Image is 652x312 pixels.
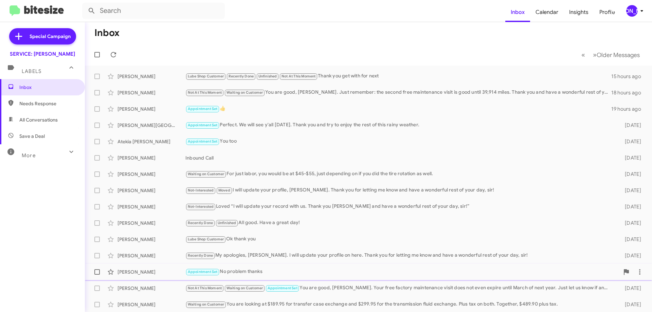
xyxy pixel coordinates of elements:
[185,72,611,80] div: Thank you get with for next
[185,89,611,96] div: You are good, [PERSON_NAME]. Just remember: the second free maintenance visit is good until 39,91...
[227,286,263,290] span: Waiting on Customer
[117,220,185,226] div: [PERSON_NAME]
[9,28,76,44] a: Special Campaign
[188,302,224,307] span: Waiting on Customer
[185,252,614,259] div: My apologies, [PERSON_NAME]. I will update your profile on here. Thank you for letting me know an...
[578,48,644,62] nav: Page navigation example
[19,133,45,140] span: Save a Deal
[188,270,218,274] span: Appointment Set
[614,285,647,292] div: [DATE]
[117,203,185,210] div: [PERSON_NAME]
[611,73,647,80] div: 15 hours ago
[117,171,185,178] div: [PERSON_NAME]
[22,68,41,74] span: Labels
[258,74,277,78] span: Unfinished
[614,187,647,194] div: [DATE]
[268,286,297,290] span: Appointment Set
[185,170,614,178] div: For just labor, you would be at $45-$55, just depending on if you did the tire rotation as well.
[611,89,647,96] div: 18 hours ago
[117,122,185,129] div: [PERSON_NAME][GEOGRAPHIC_DATA]
[188,123,218,127] span: Appointment Set
[117,138,185,145] div: Atekia [PERSON_NAME]
[117,252,185,259] div: [PERSON_NAME]
[19,84,77,91] span: Inbox
[626,5,638,17] div: [PERSON_NAME]
[185,284,614,292] div: You are good, [PERSON_NAME]. Your free factory maintenance visit does not even expire until March...
[611,106,647,112] div: 19 hours ago
[188,139,218,144] span: Appointment Set
[614,122,647,129] div: [DATE]
[188,90,222,95] span: Not At This Moment
[188,172,224,176] span: Waiting on Customer
[620,5,645,17] button: [PERSON_NAME]
[188,204,214,209] span: Not-Interested
[614,236,647,243] div: [DATE]
[188,286,222,290] span: Not At This Moment
[117,89,185,96] div: [PERSON_NAME]
[117,236,185,243] div: [PERSON_NAME]
[581,51,585,59] span: «
[185,186,614,194] div: I will update your profile, [PERSON_NAME]. Thank you for letting me know and have a wonderful res...
[22,152,36,159] span: More
[597,51,640,59] span: Older Messages
[82,3,225,19] input: Search
[94,27,120,38] h1: Inbox
[282,74,316,78] span: Not At This Moment
[594,2,620,22] a: Profile
[614,301,647,308] div: [DATE]
[218,221,236,225] span: Unfinished
[188,221,213,225] span: Recently Done
[117,285,185,292] div: [PERSON_NAME]
[185,235,614,243] div: Ok thank you
[593,51,597,59] span: »
[185,219,614,227] div: All good. Have a great day!
[185,268,619,276] div: No problem thanks
[117,269,185,275] div: [PERSON_NAME]
[185,154,614,161] div: Inbound Call
[188,188,214,192] span: Not-Interested
[117,301,185,308] div: [PERSON_NAME]
[614,252,647,259] div: [DATE]
[218,188,230,192] span: Moved
[614,203,647,210] div: [DATE]
[188,107,218,111] span: Appointment Set
[589,48,644,62] button: Next
[117,73,185,80] div: [PERSON_NAME]
[530,2,564,22] a: Calendar
[227,90,263,95] span: Waiting on Customer
[505,2,530,22] a: Inbox
[185,300,614,308] div: You are looking at $189.95 for transfer case exchange and $299.95 for the transmission fluid exch...
[577,48,589,62] button: Previous
[188,74,224,78] span: Lube Shop Customer
[19,100,77,107] span: Needs Response
[188,253,213,258] span: Recently Done
[188,237,224,241] span: Lube Shop Customer
[614,154,647,161] div: [DATE]
[614,220,647,226] div: [DATE]
[117,187,185,194] div: [PERSON_NAME]
[19,116,58,123] span: All Conversations
[564,2,594,22] a: Insights
[185,137,614,145] div: You too
[614,171,647,178] div: [DATE]
[185,105,611,113] div: 👍
[185,203,614,210] div: Loved “I will update your record with us. Thank you [PERSON_NAME] and have a wonderful rest of yo...
[185,121,614,129] div: Perfect. We will see y'all [DATE]. Thank you and try to enjoy the rest of this rainy weather.
[117,154,185,161] div: [PERSON_NAME]
[614,138,647,145] div: [DATE]
[30,33,71,40] span: Special Campaign
[117,106,185,112] div: [PERSON_NAME]
[229,74,254,78] span: Recently Done
[10,51,75,57] div: SERVICE: [PERSON_NAME]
